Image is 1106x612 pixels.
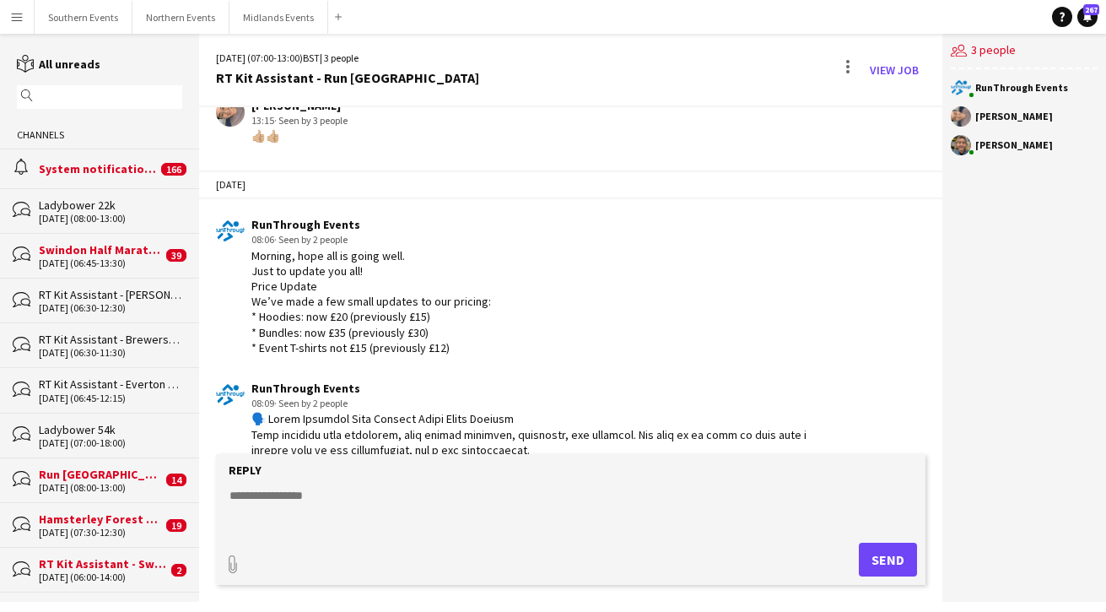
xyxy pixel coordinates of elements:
[39,393,182,404] div: [DATE] (06:45-12:15)
[39,482,162,494] div: [DATE] (08:00-13:00)
[39,161,157,176] div: System notifications
[216,51,479,66] div: [DATE] (07:00-13:00) | 3 people
[39,213,182,225] div: [DATE] (08:00-13:00)
[975,83,1068,93] div: RunThrough Events
[166,249,186,262] span: 39
[35,1,132,34] button: Southern Events
[17,57,100,72] a: All unreads
[251,128,348,144] div: 👍🏼👍🏼
[39,376,182,392] div: RT Kit Assistant - Everton 10k
[274,114,348,127] span: · Seen by 3 people
[859,543,917,577] button: Send
[39,512,162,527] div: Hamsterley Forest 10k & Half Marathon
[229,1,328,34] button: Midlands Events
[1077,7,1098,27] a: 267
[274,233,348,246] span: · Seen by 2 people
[199,171,943,199] div: [DATE]
[251,232,491,247] div: 08:06
[39,198,182,213] div: Ladybower 22k
[39,257,162,269] div: [DATE] (06:45-13:30)
[171,564,186,577] span: 2
[229,463,262,478] label: Reply
[161,163,186,176] span: 166
[216,70,479,85] div: RT Kit Assistant - Run [GEOGRAPHIC_DATA]
[251,113,348,128] div: 13:15
[39,571,167,583] div: [DATE] (06:00-14:00)
[975,140,1053,150] div: [PERSON_NAME]
[274,397,348,409] span: · Seen by 2 people
[251,248,491,355] div: Morning, hope all is going well. Just to update you all! Price Update We’ve made a few small upda...
[39,467,162,482] div: Run [GEOGRAPHIC_DATA]
[132,1,229,34] button: Northern Events
[1083,4,1099,15] span: 267
[251,396,811,411] div: 08:09
[951,34,1098,69] div: 3 people
[251,217,491,232] div: RunThrough Events
[39,347,182,359] div: [DATE] (06:30-11:30)
[166,474,186,486] span: 14
[975,111,1053,122] div: [PERSON_NAME]
[166,519,186,532] span: 19
[39,422,182,437] div: Ladybower 54k
[39,287,182,302] div: RT Kit Assistant - [PERSON_NAME] 10km & Half Marathon
[39,556,167,571] div: RT Kit Assistant - Swindon Half Marathon
[863,57,925,84] a: View Job
[39,332,182,347] div: RT Kit Assistant - Brewers 10k & 5k
[39,302,182,314] div: [DATE] (06:30-12:30)
[39,527,162,539] div: [DATE] (07:30-12:30)
[39,242,162,257] div: Swindon Half Marathon
[303,51,320,64] span: BST
[39,437,182,449] div: [DATE] (07:00-18:00)
[251,381,811,396] div: RunThrough Events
